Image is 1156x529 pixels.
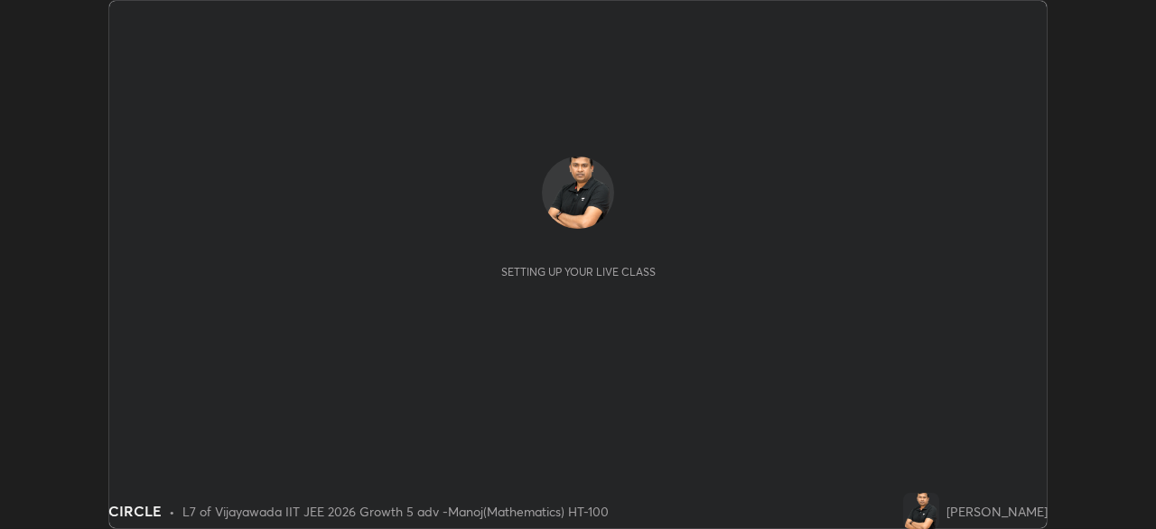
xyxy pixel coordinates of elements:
div: Setting up your live class [501,265,656,279]
div: L7 of Vijayawada IIT JEE 2026 Growth 5 adv -Manoj(Mathematics) HT-100 [182,502,609,521]
div: [PERSON_NAME] [946,502,1048,521]
img: 4209d98922474e82863ba1784a7431bf.png [542,156,614,229]
div: CIRCLE [108,500,162,522]
img: 4209d98922474e82863ba1784a7431bf.png [903,493,939,529]
div: • [169,502,175,521]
